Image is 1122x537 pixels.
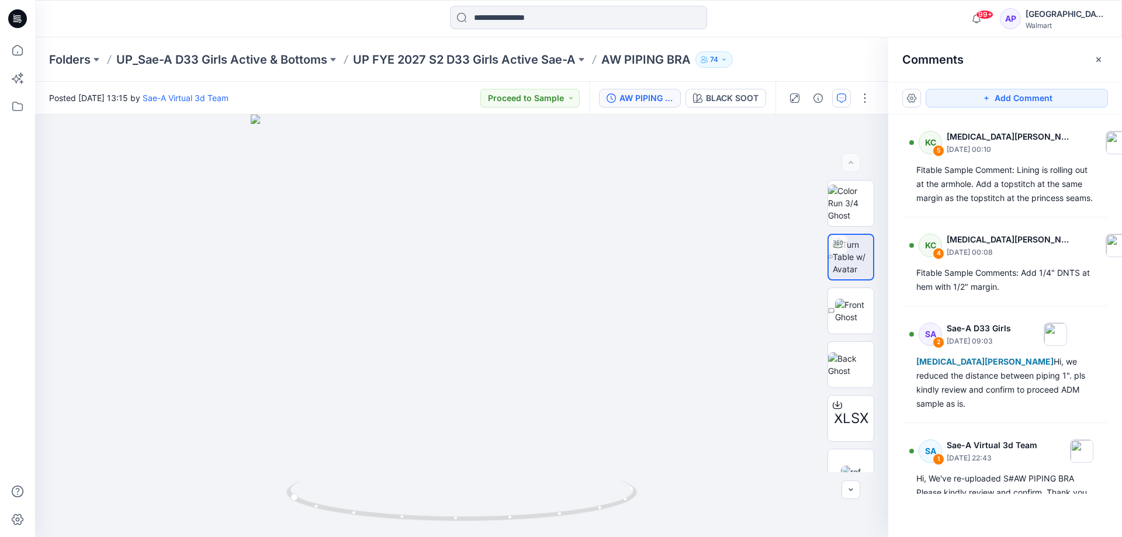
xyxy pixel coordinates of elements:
[833,238,873,275] img: Turn Table w/ Avatar
[933,145,944,157] div: 5
[706,92,759,105] div: BLACK SOOT
[809,89,827,108] button: Details
[919,323,942,346] div: SA
[947,452,1037,464] p: [DATE] 22:43
[599,89,681,108] button: AW PIPING BRA_FULL COLORWAYS
[976,10,993,19] span: 99+
[916,163,1094,205] div: Fitable Sample Comment: Lining is rolling out at the armhole. Add a topstitch at the same margin ...
[710,53,718,66] p: 74
[916,472,1094,514] div: Hi, We've re-uploaded S#AW PIPING BRA Please kindly review and confirm. Thank you. VTD Team Mira Le.
[1026,7,1107,21] div: [GEOGRAPHIC_DATA]
[947,130,1073,144] p: [MEDICAL_DATA][PERSON_NAME]
[685,89,766,108] button: BLACK SOOT
[947,438,1037,452] p: Sae-A Virtual 3d Team
[841,466,861,478] img: ref
[835,299,874,323] img: Front Ghost
[916,356,1054,366] span: [MEDICAL_DATA][PERSON_NAME]
[1000,8,1021,29] div: AP
[902,53,964,67] h2: Comments
[695,51,733,68] button: 74
[116,51,327,68] a: UP_Sae-A D33 Girls Active & Bottoms
[601,51,691,68] p: AW PIPING BRA
[49,92,228,104] span: Posted [DATE] 13:15 by
[933,453,944,465] div: 1
[1026,21,1107,30] div: Walmart
[49,51,91,68] a: Folders
[947,335,1011,347] p: [DATE] 09:03
[916,355,1094,411] div: Hi, we reduced the distance between piping 1". pls kindly review and confirm to proceed ADM sampl...
[926,89,1108,108] button: Add Comment
[919,131,942,154] div: KC
[947,321,1011,335] p: Sae-A D33 Girls
[619,92,673,105] div: AW PIPING BRA_FULL COLORWAYS
[947,247,1073,258] p: [DATE] 00:08
[834,408,868,429] span: XLSX
[933,248,944,259] div: 4
[353,51,576,68] a: UP FYE 2027 S2 D33 Girls Active Sae-A
[947,144,1073,155] p: [DATE] 00:10
[916,266,1094,294] div: Fitable Sample Comments: Add 1/4" DNTS at hem with 1/2" margin.
[947,233,1073,247] p: [MEDICAL_DATA][PERSON_NAME]
[919,234,942,257] div: KC
[919,439,942,463] div: SA
[933,337,944,348] div: 2
[143,93,228,103] a: Sae-A Virtual 3d Team
[828,185,874,221] img: Color Run 3/4 Ghost
[828,352,874,377] img: Back Ghost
